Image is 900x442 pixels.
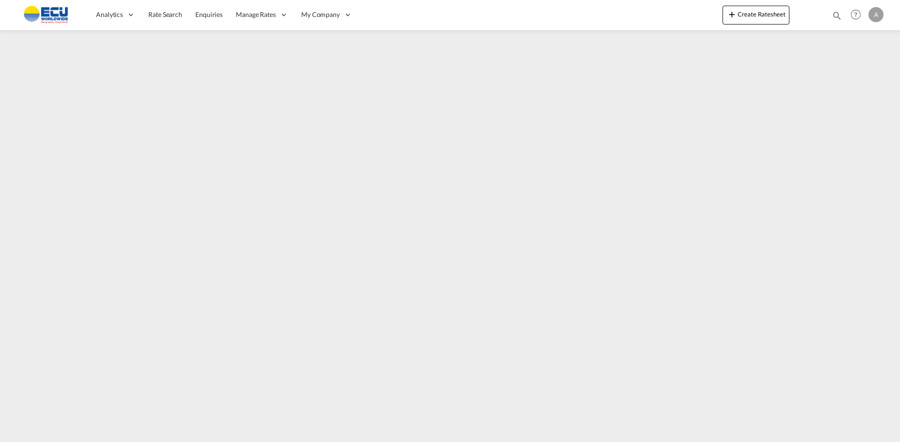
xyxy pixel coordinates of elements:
[868,7,884,22] div: A
[14,4,78,25] img: 6cccb1402a9411edb762cf9624ab9cda.png
[832,10,842,21] md-icon: icon-magnify
[236,10,276,19] span: Manage Rates
[301,10,340,19] span: My Company
[848,7,864,23] span: Help
[848,7,868,24] div: Help
[195,10,223,18] span: Enquiries
[96,10,123,19] span: Analytics
[832,10,842,25] div: icon-magnify
[726,8,738,20] md-icon: icon-plus 400-fg
[148,10,182,18] span: Rate Search
[723,6,789,25] button: icon-plus 400-fgCreate Ratesheet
